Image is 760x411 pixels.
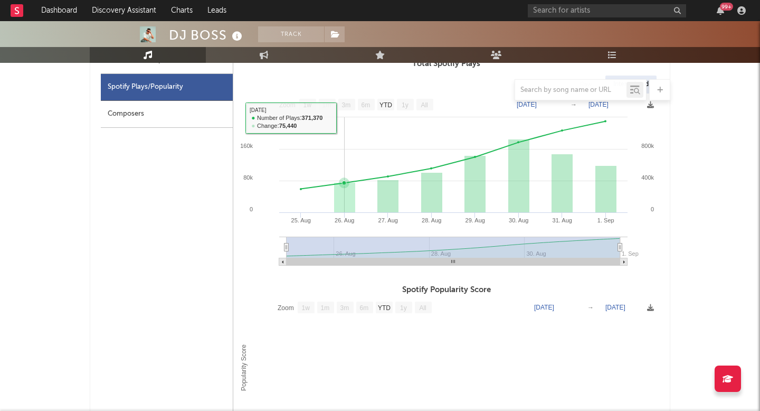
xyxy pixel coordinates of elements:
div: Composers [101,101,233,128]
button: Track [258,26,324,42]
text: 800k [641,143,654,149]
input: Search for artists [528,4,686,17]
text: 1m [322,101,331,109]
text: YTD [379,101,392,109]
text: All [419,304,426,312]
button: 99+ [717,6,724,15]
text: 29. Aug [465,217,485,223]
text: 26. Aug [335,217,354,223]
h3: Spotify Popularity Score [233,284,659,296]
text: 1. Sep [597,217,614,223]
text: 160k [240,143,253,149]
text: → [587,304,594,311]
text: YTD [378,304,391,312]
text: [DATE] [605,304,625,311]
text: All [421,101,427,109]
div: Spotify Plays/Popularity [101,74,233,101]
text: 1y [400,304,407,312]
text: 80k [243,174,253,181]
text: 27. Aug [378,217,398,223]
text: 3m [340,304,349,312]
text: Zoom [279,101,296,109]
text: [DATE] [534,304,554,311]
div: Interpolated [605,76,657,94]
text: 400k [641,174,654,181]
text: → [571,101,577,108]
text: [DATE] [517,101,537,108]
input: Search by song name or URL [515,86,626,95]
text: [DATE] [588,101,609,108]
text: 0 [250,206,253,212]
text: 3m [342,101,351,109]
text: 30. Aug [509,217,528,223]
text: 1w [303,101,312,109]
div: Raw [572,76,600,94]
text: 6m [360,304,369,312]
div: DJ BOSS [169,26,245,44]
text: 1y [402,101,408,109]
text: Zoom [278,304,294,312]
text: 1. Sep [622,250,639,257]
h3: Total Spotify Plays [233,58,659,70]
text: 0 [651,206,654,212]
div: 99 + [720,3,733,11]
text: 1m [321,304,330,312]
text: 6m [362,101,370,109]
text: 1w [302,304,310,312]
text: 31. Aug [553,217,572,223]
text: Popularity Score [240,344,248,391]
text: 28. Aug [422,217,441,223]
text: 25. Aug [291,217,311,223]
